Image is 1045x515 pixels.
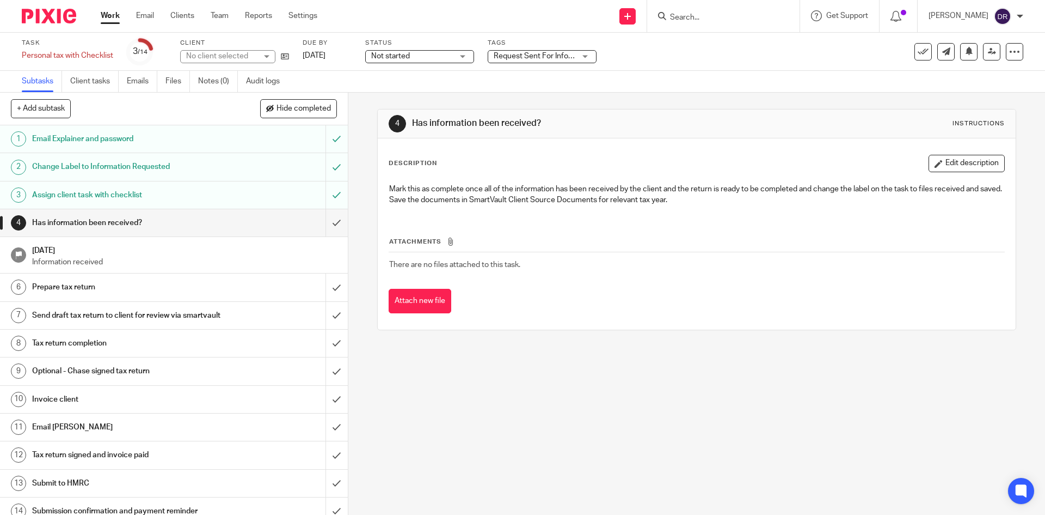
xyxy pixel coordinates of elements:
p: Mark this as complete once all of the information has been received by the client and the return ... [389,184,1004,195]
span: Hide completed [276,105,331,113]
a: Reports [245,10,272,21]
h1: Submit to HMRC [32,475,220,492]
div: 8 [11,336,26,351]
a: Clients [170,10,194,21]
button: Hide completed [260,99,337,118]
span: Not started [371,52,410,60]
h1: Prepare tax return [32,279,220,295]
div: 6 [11,280,26,295]
h1: Assign client task with checklist [32,187,220,203]
p: Description [389,159,437,168]
div: 3 [11,187,26,203]
h1: Email [PERSON_NAME] [32,419,220,435]
a: Team [211,10,229,21]
span: There are no files attached to this task. [389,261,520,269]
span: Request Sent For Information [494,52,594,60]
span: [DATE] [303,52,325,59]
h1: Email Explainer and password [32,131,220,147]
div: Instructions [952,119,1005,128]
label: Status [365,39,474,47]
img: svg%3E [994,8,1011,25]
h1: Change Label to Information Requested [32,159,220,175]
h1: Tax return signed and invoice paid [32,447,220,463]
label: Task [22,39,113,47]
div: 4 [389,115,406,132]
a: Settings [288,10,317,21]
h1: Send draft tax return to client for review via smartvault [32,307,220,324]
h1: Has information been received? [412,118,720,129]
span: Attachments [389,239,441,245]
h1: Has information been received? [32,215,220,231]
div: 7 [11,308,26,323]
a: Audit logs [246,71,288,92]
div: 10 [11,392,26,407]
small: /14 [138,49,147,55]
a: Files [165,71,190,92]
div: 9 [11,363,26,379]
label: Tags [488,39,597,47]
a: Subtasks [22,71,62,92]
div: 12 [11,447,26,463]
label: Client [180,39,289,47]
div: No client selected [186,51,257,62]
h1: Tax return completion [32,335,220,352]
input: Search [669,13,767,23]
a: Notes (0) [198,71,238,92]
div: 13 [11,476,26,491]
div: 11 [11,420,26,435]
div: 2 [11,160,26,175]
p: Information received [32,257,337,268]
a: Work [101,10,120,21]
h1: [DATE] [32,243,337,256]
h1: Optional - Chase signed tax return [32,363,220,379]
button: Attach new file [389,289,451,313]
span: Get Support [826,12,868,20]
button: Edit description [929,155,1005,172]
div: Personal tax with Checklist [22,50,113,61]
div: 4 [11,215,26,231]
a: Emails [127,71,157,92]
p: Save the documents in SmartVault Client Source Documents for relevant tax year. [389,195,1004,205]
p: [PERSON_NAME] [929,10,988,21]
a: Email [136,10,154,21]
button: + Add subtask [11,99,71,118]
div: 3 [133,45,147,58]
label: Due by [303,39,352,47]
div: 1 [11,131,26,147]
a: Client tasks [70,71,119,92]
h1: Invoice client [32,391,220,408]
img: Pixie [22,9,76,23]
